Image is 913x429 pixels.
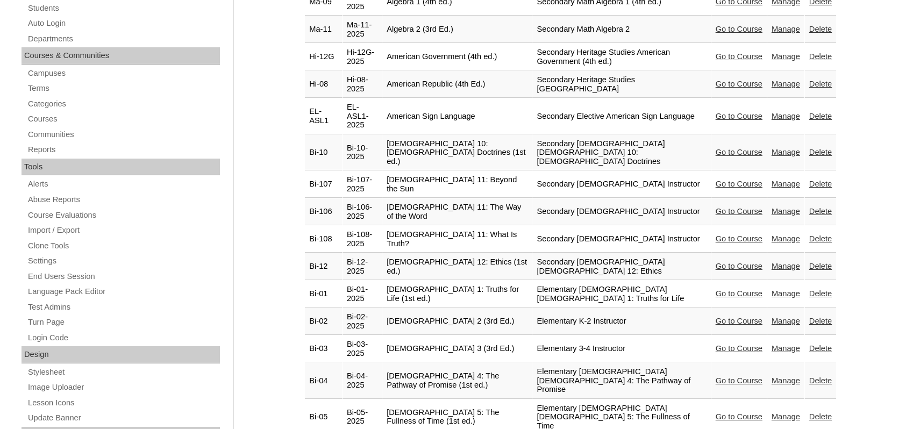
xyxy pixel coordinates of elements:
[809,317,832,325] a: Delete
[27,316,220,329] a: Turn Page
[27,2,220,15] a: Students
[305,308,342,335] td: Bi-02
[382,16,532,43] td: Algebra 2 (3rd Ed.)
[382,135,532,171] td: [DEMOGRAPHIC_DATA] 10: [DEMOGRAPHIC_DATA] Doctrines (1st ed.)
[27,177,220,191] a: Alerts
[343,308,382,335] td: Bi-02-2025
[772,25,800,33] a: Manage
[382,281,532,308] td: [DEMOGRAPHIC_DATA] 1: Truths for Life (1st ed.)
[809,234,832,243] a: Delete
[27,396,220,410] a: Lesson Icons
[532,253,710,280] td: Secondary [DEMOGRAPHIC_DATA] [DEMOGRAPHIC_DATA] 12: Ethics
[305,16,342,43] td: Ma-11
[772,317,800,325] a: Manage
[809,376,832,385] a: Delete
[27,112,220,126] a: Courses
[343,363,382,399] td: Bi-04-2025
[27,32,220,46] a: Departments
[772,112,800,120] a: Manage
[809,52,832,61] a: Delete
[809,344,832,353] a: Delete
[343,226,382,253] td: Bi-108-2025
[382,71,532,98] td: American Republic (4th Ed.)
[716,180,762,188] a: Go to Course
[716,317,762,325] a: Go to Course
[27,270,220,283] a: End Users Session
[716,234,762,243] a: Go to Course
[532,226,710,253] td: Secondary [DEMOGRAPHIC_DATA] Instructor
[716,344,762,353] a: Go to Course
[716,80,762,88] a: Go to Course
[27,82,220,95] a: Terms
[305,198,342,225] td: Bi-106
[716,112,762,120] a: Go to Course
[382,44,532,70] td: American Government (4th ed.)
[809,148,832,156] a: Delete
[27,411,220,425] a: Update Banner
[27,128,220,141] a: Communities
[22,47,220,65] div: Courses & Communities
[772,412,800,421] a: Manage
[27,301,220,314] a: Test Admins
[343,335,382,362] td: Bi-03-2025
[27,381,220,394] a: Image Uploader
[27,254,220,268] a: Settings
[305,98,342,134] td: EL-ASL1
[532,135,710,171] td: Secondary [DEMOGRAPHIC_DATA] [DEMOGRAPHIC_DATA] 10: [DEMOGRAPHIC_DATA] Doctrines
[27,193,220,206] a: Abuse Reports
[716,376,762,385] a: Go to Course
[809,207,832,216] a: Delete
[716,289,762,298] a: Go to Course
[532,16,710,43] td: Secondary Math Algebra 2
[343,98,382,134] td: EL-ASL1-2025
[716,52,762,61] a: Go to Course
[343,253,382,280] td: Bi-12-2025
[772,262,800,270] a: Manage
[716,262,762,270] a: Go to Course
[772,180,800,188] a: Manage
[772,207,800,216] a: Manage
[343,281,382,308] td: Bi-01-2025
[27,331,220,345] a: Login Code
[382,363,532,399] td: [DEMOGRAPHIC_DATA] 4: The Pathway of Promise (1st ed.)
[343,16,382,43] td: Ma-11-2025
[305,71,342,98] td: Hi-08
[716,412,762,421] a: Go to Course
[532,98,710,134] td: Secondary Elective American Sign Language
[27,239,220,253] a: Clone Tools
[343,71,382,98] td: Hi-08-2025
[305,171,342,198] td: Bi-107
[22,346,220,363] div: Design
[382,98,532,134] td: American Sign Language
[22,159,220,176] div: Tools
[532,363,710,399] td: Elementary [DEMOGRAPHIC_DATA] [DEMOGRAPHIC_DATA] 4: The Pathway of Promise
[716,207,762,216] a: Go to Course
[27,366,220,379] a: Stylesheet
[343,44,382,70] td: Hi-12G-2025
[532,281,710,308] td: Elementary [DEMOGRAPHIC_DATA] [DEMOGRAPHIC_DATA] 1: Truths for Life
[382,253,532,280] td: [DEMOGRAPHIC_DATA] 12: Ethics (1st ed.)
[809,412,832,421] a: Delete
[27,209,220,222] a: Course Evaluations
[27,143,220,156] a: Reports
[305,226,342,253] td: Bi-108
[343,135,382,171] td: Bi-10-2025
[532,71,710,98] td: Secondary Heritage Studies [GEOGRAPHIC_DATA]
[809,180,832,188] a: Delete
[716,25,762,33] a: Go to Course
[809,80,832,88] a: Delete
[532,198,710,225] td: Secondary [DEMOGRAPHIC_DATA] Instructor
[305,44,342,70] td: Hi-12G
[305,281,342,308] td: Bi-01
[27,97,220,111] a: Categories
[532,335,710,362] td: Elementary 3-4 Instructor
[382,335,532,362] td: [DEMOGRAPHIC_DATA] 3 (3rd Ed.)
[772,148,800,156] a: Manage
[809,289,832,298] a: Delete
[809,112,832,120] a: Delete
[343,198,382,225] td: Bi-106-2025
[809,262,832,270] a: Delete
[382,308,532,335] td: [DEMOGRAPHIC_DATA] 2 (3rd Ed.)
[532,44,710,70] td: Secondary Heritage Studies American Government (4th ed.)
[305,135,342,171] td: Bi-10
